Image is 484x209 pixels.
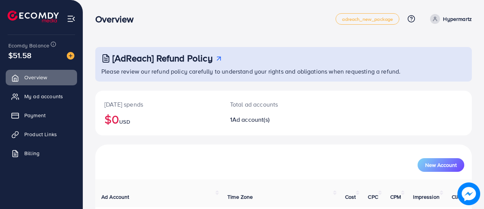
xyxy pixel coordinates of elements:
a: Overview [6,70,77,85]
h3: [AdReach] Refund Policy [112,53,213,64]
a: Payment [6,108,77,123]
span: Ecomdy Balance [8,42,49,49]
p: Total ad accounts [230,100,306,109]
span: USD [119,118,130,126]
h2: 1 [230,116,306,123]
span: Payment [24,112,46,119]
span: Ad Account [101,193,129,201]
h3: Overview [95,14,140,25]
span: CPC [368,193,378,201]
button: New Account [418,158,464,172]
p: [DATE] spends [104,100,212,109]
span: CPM [390,193,401,201]
a: Billing [6,146,77,161]
img: menu [67,14,76,23]
span: Clicks [452,193,466,201]
span: $51.58 [8,50,32,61]
img: image [67,52,74,60]
span: Impression [413,193,440,201]
a: Product Links [6,127,77,142]
span: Ad account(s) [232,115,270,124]
h2: $0 [104,112,212,126]
span: My ad accounts [24,93,63,100]
span: adreach_new_package [342,17,393,22]
img: image [458,183,480,205]
span: Cost [345,193,356,201]
span: Billing [24,149,39,157]
a: Hypermartz [427,14,472,24]
span: Product Links [24,130,57,138]
p: Please review our refund policy carefully to understand your rights and obligations when requesti... [101,67,467,76]
a: adreach_new_package [336,13,399,25]
a: My ad accounts [6,89,77,104]
img: logo [8,11,59,22]
span: Time Zone [227,193,253,201]
p: Hypermartz [443,14,472,24]
span: Overview [24,74,47,81]
span: New Account [425,162,457,168]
